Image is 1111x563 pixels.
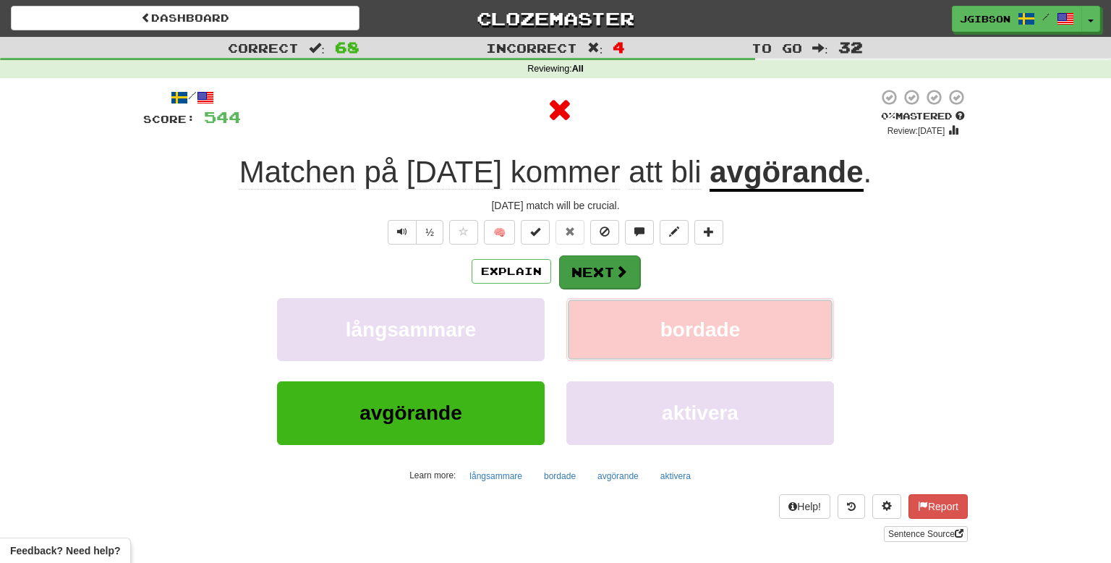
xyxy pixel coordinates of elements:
button: Set this sentence to 100% Mastered (alt+m) [521,220,550,245]
a: Clozemaster [381,6,730,31]
span: på [364,155,398,190]
div: / [143,88,241,106]
button: avgörande [589,465,647,487]
button: Discuss sentence (alt+u) [625,220,654,245]
button: Edit sentence (alt+d) [660,220,689,245]
button: aktivera [566,381,834,444]
button: Add to collection (alt+a) [694,220,723,245]
span: kommer [511,155,621,190]
div: Mastered [878,110,968,123]
button: bordade [566,298,834,361]
button: ½ [416,220,443,245]
button: avgörande [277,381,545,444]
button: Help! [779,494,830,519]
span: : [812,42,828,54]
span: aktivera [662,402,738,424]
span: avgörande [359,402,462,424]
span: 0 % [881,110,895,122]
span: [DATE] [406,155,502,190]
span: Open feedback widget [10,543,120,558]
small: Review: [DATE] [887,126,945,136]
button: Explain [472,259,551,284]
span: Matchen [239,155,356,190]
button: Next [559,255,640,289]
span: 68 [335,38,359,56]
span: . [864,155,872,189]
button: långsammare [277,298,545,361]
span: : [587,42,603,54]
span: jgibson [960,12,1010,25]
u: avgörande [710,155,863,192]
button: långsammare [461,465,530,487]
button: Report [908,494,968,519]
button: bordade [536,465,584,487]
span: / [1042,12,1050,22]
a: Dashboard [11,6,359,30]
span: bordade [660,318,740,341]
span: bli [671,155,702,190]
small: Learn more: [409,470,456,481]
span: 4 [613,38,625,56]
span: Incorrect [486,41,577,55]
span: Correct [228,41,299,55]
span: Score: [143,113,195,125]
span: långsammare [346,318,477,341]
a: jgibson / [952,6,1082,32]
div: [DATE] match will be crucial. [143,198,968,213]
div: Text-to-speech controls [385,220,443,245]
span: To go [752,41,802,55]
span: att [629,155,663,190]
button: 🧠 [484,220,515,245]
button: Play sentence audio (ctl+space) [388,220,417,245]
button: Ignore sentence (alt+i) [590,220,619,245]
button: Favorite sentence (alt+f) [449,220,478,245]
strong: All [572,64,584,74]
a: Sentence Source [884,526,968,542]
span: 544 [204,108,241,126]
span: 32 [838,38,863,56]
button: aktivera [652,465,699,487]
button: Round history (alt+y) [838,494,865,519]
button: Reset to 0% Mastered (alt+r) [555,220,584,245]
span: : [309,42,325,54]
